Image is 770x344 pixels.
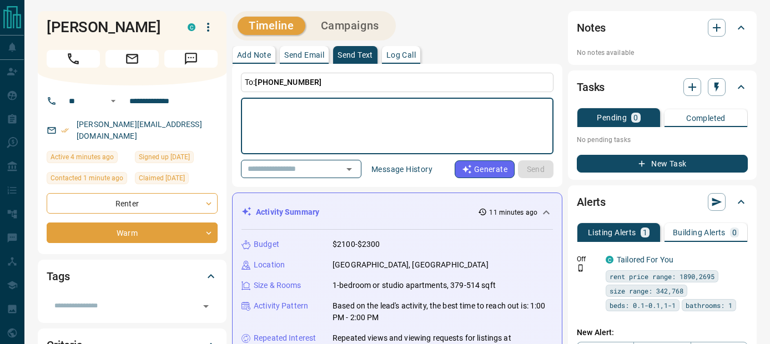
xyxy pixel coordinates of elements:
h2: Tasks [577,78,605,96]
p: No notes available [577,48,748,58]
div: Sat Oct 11 2025 [135,172,218,188]
span: Call [47,50,100,68]
p: 0 [633,114,638,122]
h2: Notes [577,19,606,37]
button: New Task [577,155,748,173]
div: Alerts [577,189,748,215]
div: condos.ca [188,23,195,31]
p: Budget [254,239,279,250]
h2: Alerts [577,193,606,211]
svg: Push Notification Only [577,264,585,272]
button: Open [198,299,214,314]
a: [PERSON_NAME][EMAIL_ADDRESS][DOMAIN_NAME] [77,120,202,140]
div: Warm [47,222,218,243]
p: Based on the lead's activity, the best time to reach out is: 1:00 PM - 2:00 PM [333,300,553,323]
span: Email [105,50,159,68]
h2: Tags [47,267,69,285]
span: beds: 0.1-0.1,1-1 [610,300,676,311]
p: New Alert: [577,327,748,338]
span: bathrooms: 1 [686,300,732,311]
p: Log Call [386,51,416,59]
button: Open [341,161,357,177]
span: Signed up [DATE] [139,151,190,163]
span: Message [164,50,218,68]
p: Repeated Interest [254,332,316,344]
p: 1-bedroom or studio apartments, 379-514 sqft [333,280,496,291]
p: 11 minutes ago [489,208,537,217]
span: Contacted 1 minute ago [51,173,123,184]
button: Open [107,94,120,108]
p: [GEOGRAPHIC_DATA], [GEOGRAPHIC_DATA] [333,259,489,271]
button: Timeline [238,17,305,35]
div: Renter [47,193,218,214]
p: To: [241,73,553,92]
svg: Email Verified [61,127,69,134]
p: No pending tasks [577,131,748,148]
span: Claimed [DATE] [139,173,185,184]
p: Listing Alerts [588,229,636,236]
p: $2100-$2300 [333,239,380,250]
span: Active 4 minutes ago [51,151,114,163]
div: Tags [47,263,218,290]
span: rent price range: 1890,2695 [610,271,714,282]
p: Off [577,254,599,264]
p: Building Alerts [673,229,726,236]
button: Campaigns [310,17,390,35]
div: Notes [577,14,748,41]
div: condos.ca [606,256,613,264]
div: Tasks [577,74,748,100]
span: size range: 342,768 [610,285,683,296]
div: Activity Summary11 minutes ago [241,202,553,222]
p: 0 [732,229,737,236]
p: Location [254,259,285,271]
a: Tailored For You [617,255,673,264]
p: Pending [597,114,627,122]
p: Size & Rooms [254,280,301,291]
p: Send Email [284,51,324,59]
h1: [PERSON_NAME] [47,18,171,36]
div: Sun Oct 12 2025 [47,151,129,166]
p: 1 [643,229,647,236]
p: Completed [686,114,726,122]
button: Message History [365,160,439,178]
p: Activity Pattern [254,300,308,312]
button: Generate [455,160,515,178]
div: Sun Oct 12 2025 [47,172,129,188]
p: Activity Summary [256,206,319,218]
span: [PHONE_NUMBER] [255,78,321,87]
p: Send Text [338,51,373,59]
p: Add Note [237,51,271,59]
div: Sat Oct 11 2025 [135,151,218,166]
